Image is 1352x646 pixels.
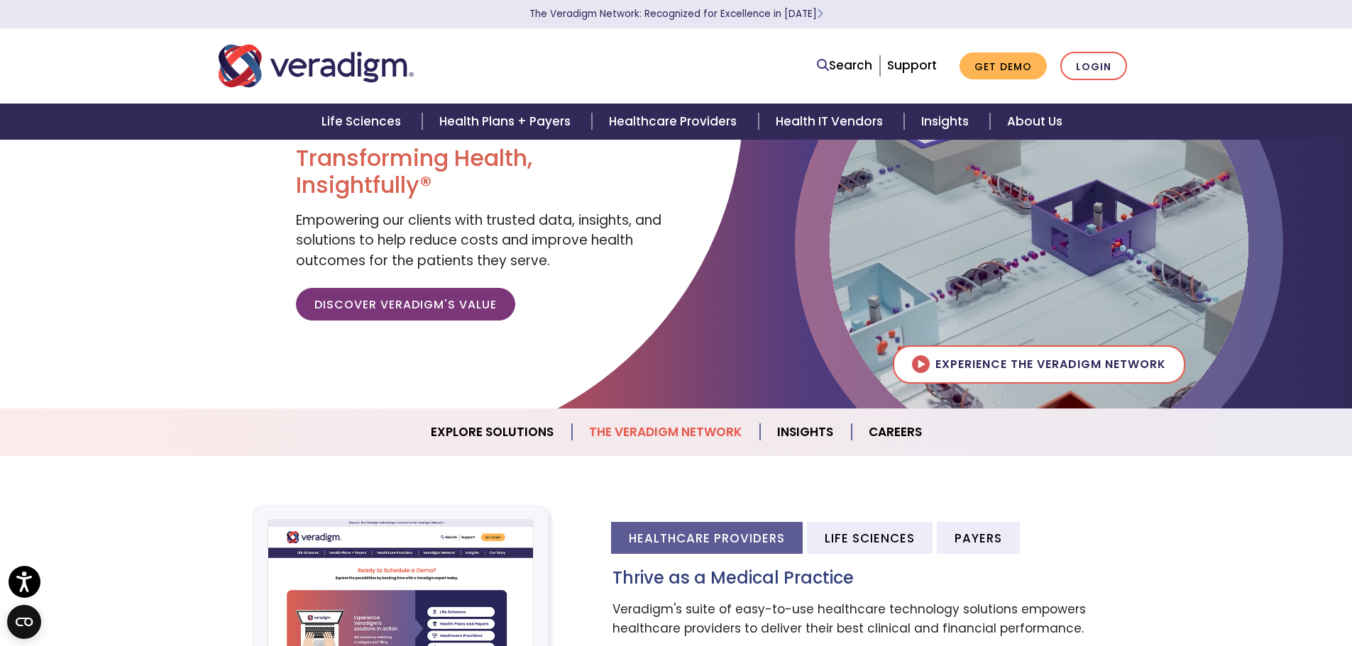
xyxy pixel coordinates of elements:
li: Healthcare Providers [611,522,803,554]
a: Explore Solutions [414,414,572,450]
a: The Veradigm Network: Recognized for Excellence in [DATE]Learn More [529,7,823,21]
a: Life Sciences [304,104,422,140]
h1: Transforming Health, Insightfully® [296,145,665,199]
a: Careers [852,414,939,450]
span: Empowering our clients with trusted data, insights, and solutions to help reduce costs and improv... [296,211,661,270]
a: Insights [760,414,852,450]
a: Get Demo [960,52,1047,80]
span: Learn More [817,7,823,21]
a: About Us [990,104,1079,140]
iframe: Drift Chat Widget [1079,544,1335,629]
a: Search [817,56,872,75]
p: Veradigm's suite of easy-to-use healthcare technology solutions empowers healthcare providers to ... [612,600,1134,638]
a: The Veradigm Network [572,414,760,450]
a: Health IT Vendors [759,104,904,140]
a: Discover Veradigm's Value [296,288,515,321]
h3: Thrive as a Medical Practice [612,568,1134,589]
li: Payers [937,522,1020,554]
a: Health Plans + Payers [422,104,592,140]
a: Support [887,57,937,74]
button: Open CMP widget [7,605,41,639]
img: Veradigm logo [219,43,414,89]
a: Healthcare Providers [592,104,758,140]
a: Login [1060,52,1127,81]
li: Life Sciences [807,522,933,554]
a: Insights [904,104,990,140]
